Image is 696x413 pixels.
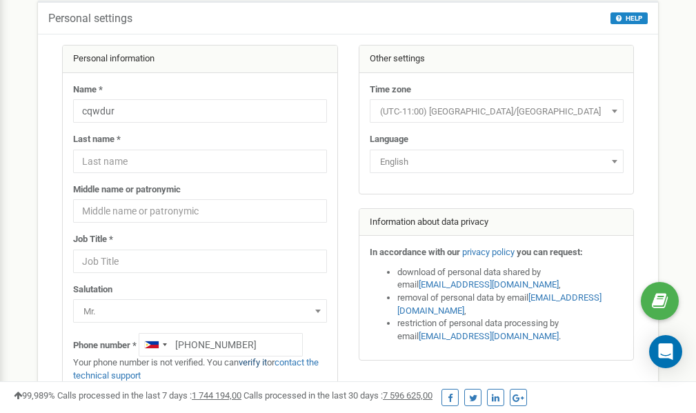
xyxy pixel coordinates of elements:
[139,334,171,356] div: Telephone country code
[419,279,559,290] a: [EMAIL_ADDRESS][DOMAIN_NAME]
[139,333,303,356] input: +1-800-555-55-55
[243,390,432,401] span: Calls processed in the last 30 days :
[397,266,624,292] li: download of personal data shared by email ,
[370,83,411,97] label: Time zone
[370,247,460,257] strong: In accordance with our
[370,99,624,123] span: (UTC-11:00) Pacific/Midway
[73,150,327,173] input: Last name
[48,12,132,25] h5: Personal settings
[73,356,327,382] p: Your phone number is not verified. You can or
[73,183,181,197] label: Middle name or patronymic
[610,12,648,24] button: HELP
[73,357,319,381] a: contact the technical support
[397,292,624,317] li: removal of personal data by email ,
[73,250,327,273] input: Job Title
[370,133,408,146] label: Language
[73,283,112,296] label: Salutation
[649,335,682,368] div: Open Intercom Messenger
[192,390,241,401] u: 1 744 194,00
[375,152,619,172] span: English
[73,133,121,146] label: Last name *
[359,209,634,236] div: Information about data privacy
[78,302,322,321] span: Mr.
[73,299,327,323] span: Mr.
[375,102,619,121] span: (UTC-11:00) Pacific/Midway
[14,390,55,401] span: 99,989%
[462,247,515,257] a: privacy policy
[359,46,634,73] div: Other settings
[517,247,583,257] strong: you can request:
[239,357,267,367] a: verify it
[73,339,137,352] label: Phone number *
[73,99,327,123] input: Name
[397,317,624,343] li: restriction of personal data processing by email .
[73,233,113,246] label: Job Title *
[419,331,559,341] a: [EMAIL_ADDRESS][DOMAIN_NAME]
[63,46,337,73] div: Personal information
[397,292,601,316] a: [EMAIL_ADDRESS][DOMAIN_NAME]
[57,390,241,401] span: Calls processed in the last 7 days :
[383,390,432,401] u: 7 596 625,00
[73,199,327,223] input: Middle name or patronymic
[73,83,103,97] label: Name *
[370,150,624,173] span: English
